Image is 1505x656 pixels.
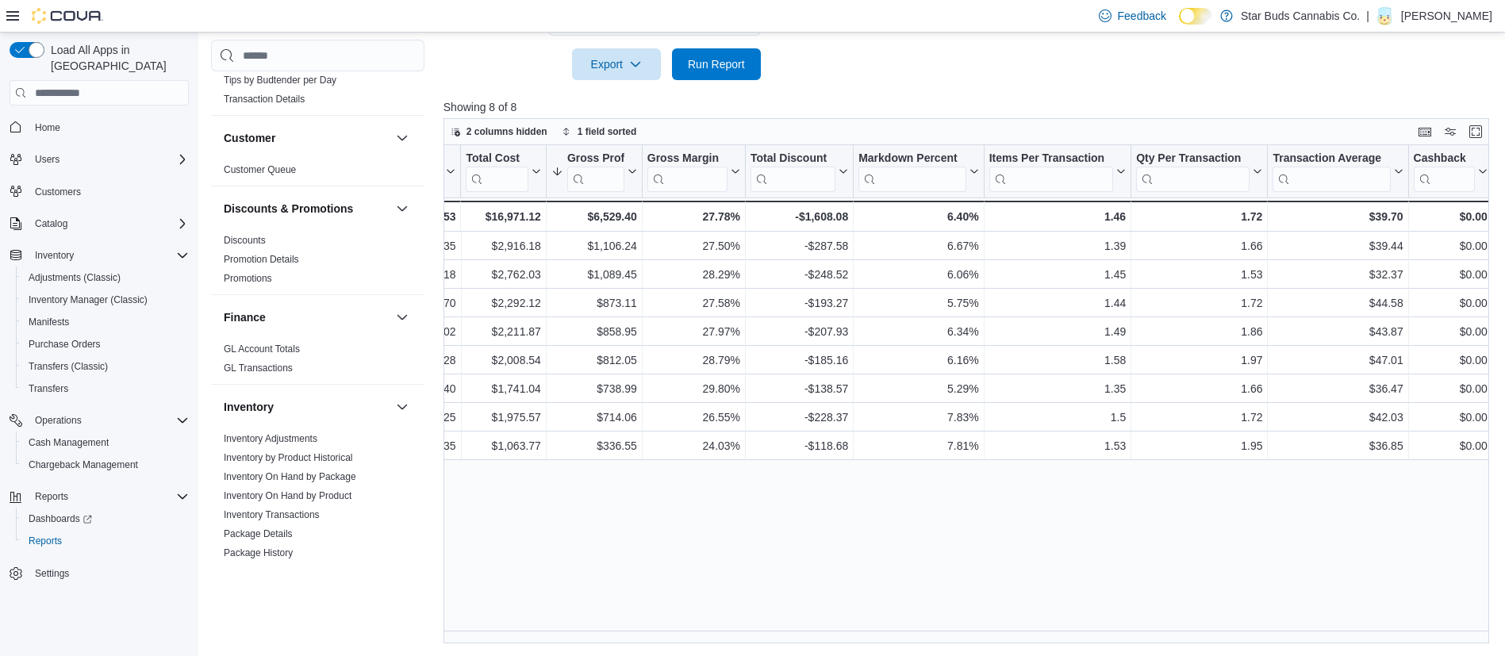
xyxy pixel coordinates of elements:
[224,547,293,558] a: Package History
[224,489,351,502] span: Inventory On Hand by Product
[1413,323,1487,342] div: $0.00
[29,271,121,284] span: Adjustments (Classic)
[224,343,300,355] a: GL Account Totals
[578,125,637,138] span: 1 field sorted
[29,564,75,583] a: Settings
[35,153,60,166] span: Users
[29,360,108,373] span: Transfers (Classic)
[1466,122,1485,141] button: Enter fullscreen
[1273,237,1403,256] div: $39.44
[751,294,848,313] div: -$193.27
[29,214,189,233] span: Catalog
[224,94,305,105] a: Transaction Details
[35,567,69,580] span: Settings
[751,152,848,192] button: Total Discount
[466,351,540,370] div: $2,008.54
[1136,409,1262,428] div: 1.72
[858,152,966,167] div: Markdown Percent
[751,323,848,342] div: -$207.93
[858,294,978,313] div: 5.75%
[466,437,540,456] div: $1,063.77
[466,323,540,342] div: $2,211.87
[29,338,101,351] span: Purchase Orders
[360,207,455,226] div: $26,555.53
[22,290,154,309] a: Inventory Manager (Classic)
[443,99,1500,115] p: Showing 8 of 8
[1118,8,1166,24] span: Feedback
[1136,294,1262,313] div: 1.72
[29,316,69,328] span: Manifests
[224,363,293,374] a: GL Transactions
[551,237,637,256] div: $1,106.24
[647,437,740,456] div: 24.03%
[360,237,455,256] div: $4,545.35
[751,437,848,456] div: -$118.68
[224,471,356,482] a: Inventory On Hand by Package
[989,323,1127,342] div: 1.49
[989,266,1127,285] div: 1.45
[224,470,356,483] span: Inventory On Hand by Package
[751,237,848,256] div: -$287.58
[32,8,103,24] img: Cova
[22,335,107,354] a: Purchase Orders
[29,246,189,265] span: Inventory
[1273,437,1403,456] div: $36.85
[3,562,195,585] button: Settings
[16,289,195,311] button: Inventory Manager (Classic)
[3,148,195,171] button: Users
[22,313,75,332] a: Manifests
[224,452,353,463] a: Inventory by Product Historical
[989,237,1127,256] div: 1.39
[10,109,189,626] nav: Complex example
[360,351,455,370] div: $3,187.28
[22,433,189,452] span: Cash Management
[466,237,540,256] div: $2,916.18
[16,333,195,355] button: Purchase Orders
[224,74,336,86] span: Tips by Budtender per Day
[858,207,978,226] div: 6.40%
[1179,8,1212,25] input: Dark Mode
[3,409,195,432] button: Operations
[1136,152,1250,167] div: Qty Per Transaction
[1273,152,1390,192] div: Transaction Average
[224,508,320,521] span: Inventory Transactions
[989,152,1113,192] div: Items Per Transaction
[466,294,540,313] div: $2,292.12
[29,487,189,506] span: Reports
[1441,122,1460,141] button: Display options
[1273,207,1403,226] div: $39.70
[555,122,643,141] button: 1 field sorted
[647,152,728,192] div: Gross Margin
[224,399,390,415] button: Inventory
[858,266,978,285] div: 6.06%
[466,152,528,192] div: Total Cost
[751,152,835,192] div: Total Discount
[211,340,424,384] div: Finance
[551,207,637,226] div: $6,529.40
[35,217,67,230] span: Catalog
[224,130,390,146] button: Customer
[35,490,68,503] span: Reports
[1136,266,1262,285] div: 1.53
[3,213,195,235] button: Catalog
[989,409,1127,428] div: 1.5
[3,485,195,508] button: Reports
[858,152,978,192] button: Markdown Percent
[858,237,978,256] div: 6.67%
[466,152,540,192] button: Total Cost
[16,267,195,289] button: Adjustments (Classic)
[858,351,978,370] div: 6.16%
[16,311,195,333] button: Manifests
[647,237,740,256] div: 27.50%
[393,308,412,327] button: Finance
[224,93,305,105] span: Transaction Details
[1413,380,1487,399] div: $0.00
[29,246,80,265] button: Inventory
[224,527,293,540] span: Package Details
[224,253,299,266] span: Promotion Details
[22,509,189,528] span: Dashboards
[224,201,353,217] h3: Discounts & Promotions
[29,214,74,233] button: Catalog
